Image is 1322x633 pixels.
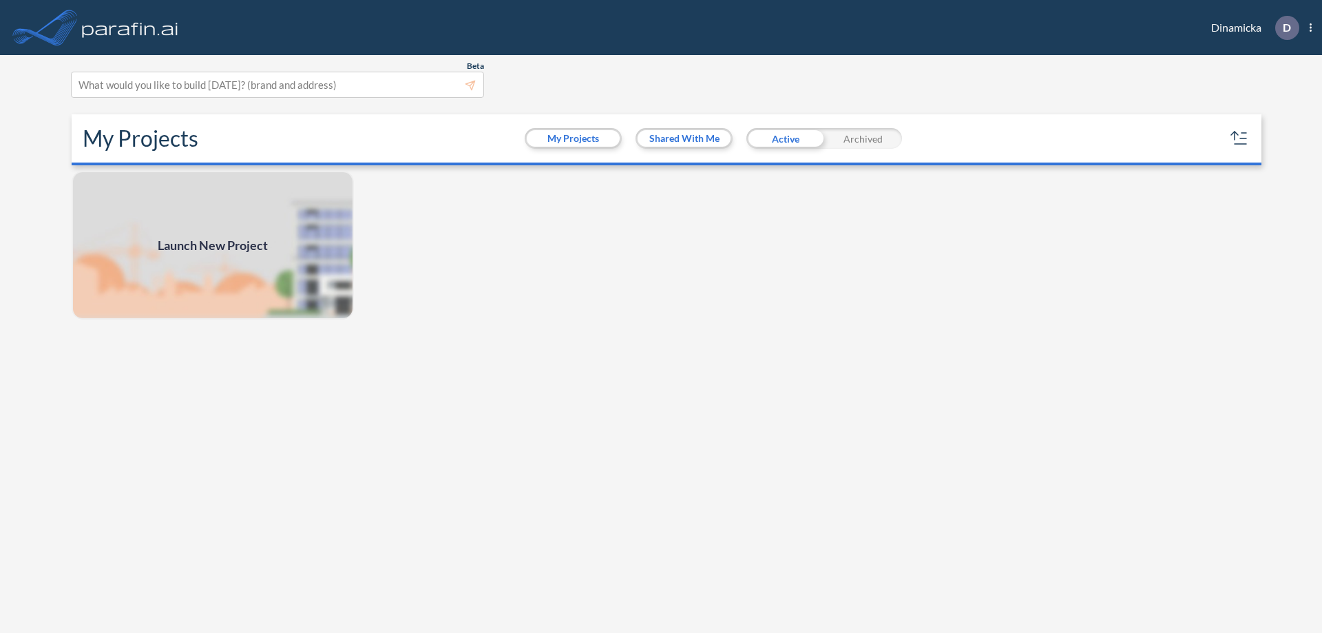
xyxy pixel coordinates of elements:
[72,171,354,320] img: add
[824,128,902,149] div: Archived
[72,171,354,320] a: Launch New Project
[1190,16,1312,40] div: Dinamicka
[527,130,620,147] button: My Projects
[1228,127,1250,149] button: sort
[158,236,268,255] span: Launch New Project
[638,130,731,147] button: Shared With Me
[467,61,484,72] span: Beta
[83,125,198,152] h2: My Projects
[746,128,824,149] div: Active
[1283,21,1291,34] p: D
[79,14,181,41] img: logo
